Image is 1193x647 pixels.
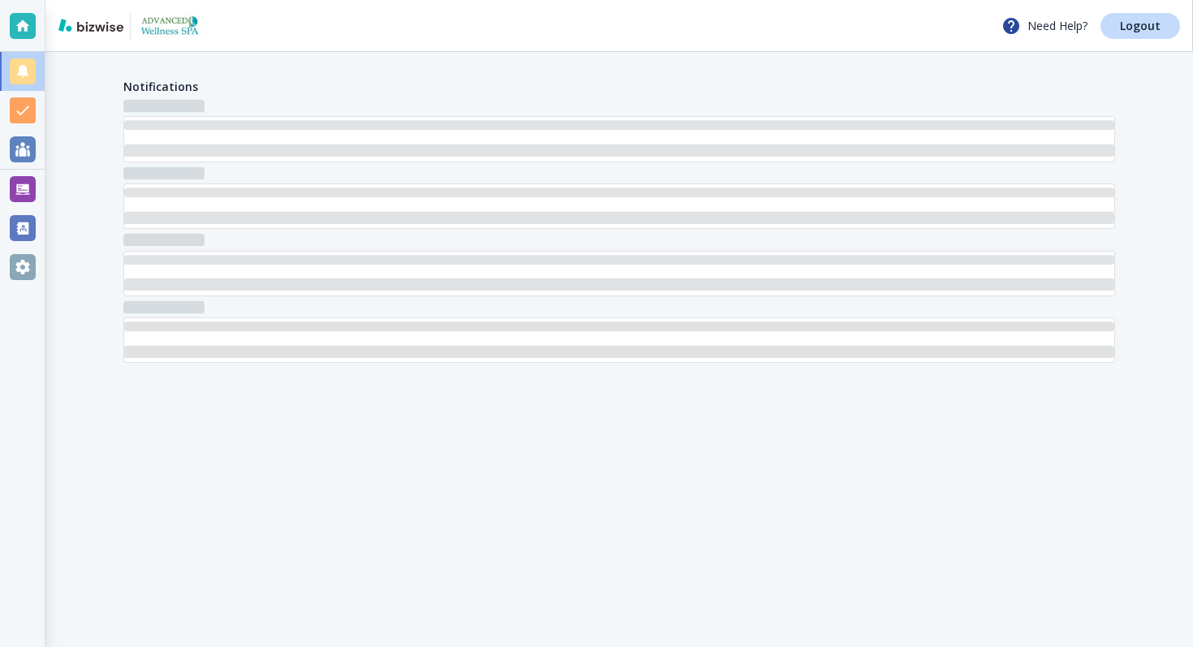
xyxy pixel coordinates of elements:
[137,13,204,39] img: Advanced Wellness Spa
[1001,16,1087,36] p: Need Help?
[1120,20,1161,32] p: Logout
[1100,13,1180,39] a: Logout
[123,78,198,95] h4: Notifications
[58,19,123,32] img: bizwise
